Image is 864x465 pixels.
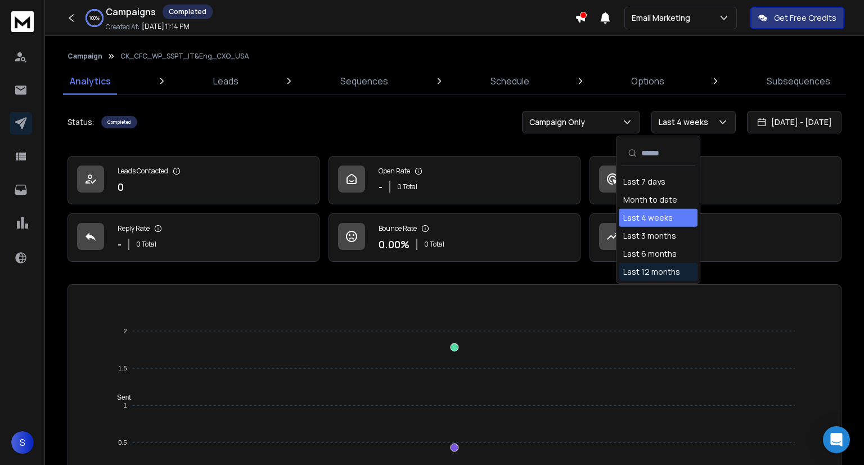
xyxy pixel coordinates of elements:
button: S [11,431,34,454]
p: Last 4 weeks [659,117,713,128]
p: Email Marketing [632,12,695,24]
p: Open Rate [379,167,410,176]
a: Reply Rate-0 Total [67,213,319,262]
p: Bounce Rate [379,224,417,233]
p: Get Free Credits [774,12,836,24]
p: Leads Contacted [118,167,168,176]
button: Campaign [67,52,102,61]
p: 0 Total [424,240,444,249]
a: Sequences [334,68,395,95]
p: Options [631,74,664,88]
div: Completed [163,5,213,19]
p: 0 Total [397,182,417,191]
p: - [118,236,121,252]
div: Last 3 months [623,230,676,242]
img: logo [11,11,34,32]
a: Options [624,68,671,95]
a: Analytics [63,68,118,95]
p: Schedule [490,74,529,88]
p: Campaign Only [529,117,589,128]
p: Sequences [340,74,388,88]
a: Subsequences [760,68,837,95]
div: Last 4 weeks [623,212,673,223]
p: 100 % [89,15,100,21]
p: 0.00 % [379,236,409,252]
tspan: 1 [123,402,127,409]
p: CK_CFC_WP_SSPT_IT&Eng_CXO_USA [120,52,249,61]
p: - [379,179,382,195]
span: Sent [109,394,131,401]
tspan: 0.5 [118,439,127,446]
h1: Campaigns [106,5,156,19]
div: Last 6 months [623,248,677,260]
p: 0 Total [136,240,156,249]
tspan: 1.5 [118,365,127,372]
tspan: 2 [123,328,127,334]
a: Schedule [484,68,536,95]
p: Analytics [70,74,111,88]
a: Opportunities0$0 [589,213,841,262]
div: Completed [101,116,137,128]
p: Created At: [106,23,139,32]
a: Leads [206,68,245,95]
p: Subsequences [767,74,830,88]
p: [DATE] 11:14 PM [142,22,190,31]
div: Last 7 days [623,176,665,187]
a: Open Rate-0 Total [328,156,580,204]
p: Leads [213,74,238,88]
div: Last 12 months [623,266,680,278]
a: Bounce Rate0.00%0 Total [328,213,580,262]
button: [DATE] - [DATE] [747,111,841,133]
div: Month to date [623,194,677,205]
p: Reply Rate [118,224,150,233]
button: Get Free Credits [750,7,844,29]
a: Leads Contacted0 [67,156,319,204]
p: 0 [118,179,124,195]
div: Open Intercom Messenger [823,426,850,453]
p: Status: [67,117,94,128]
a: Click Rate-0 Total [589,156,841,204]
